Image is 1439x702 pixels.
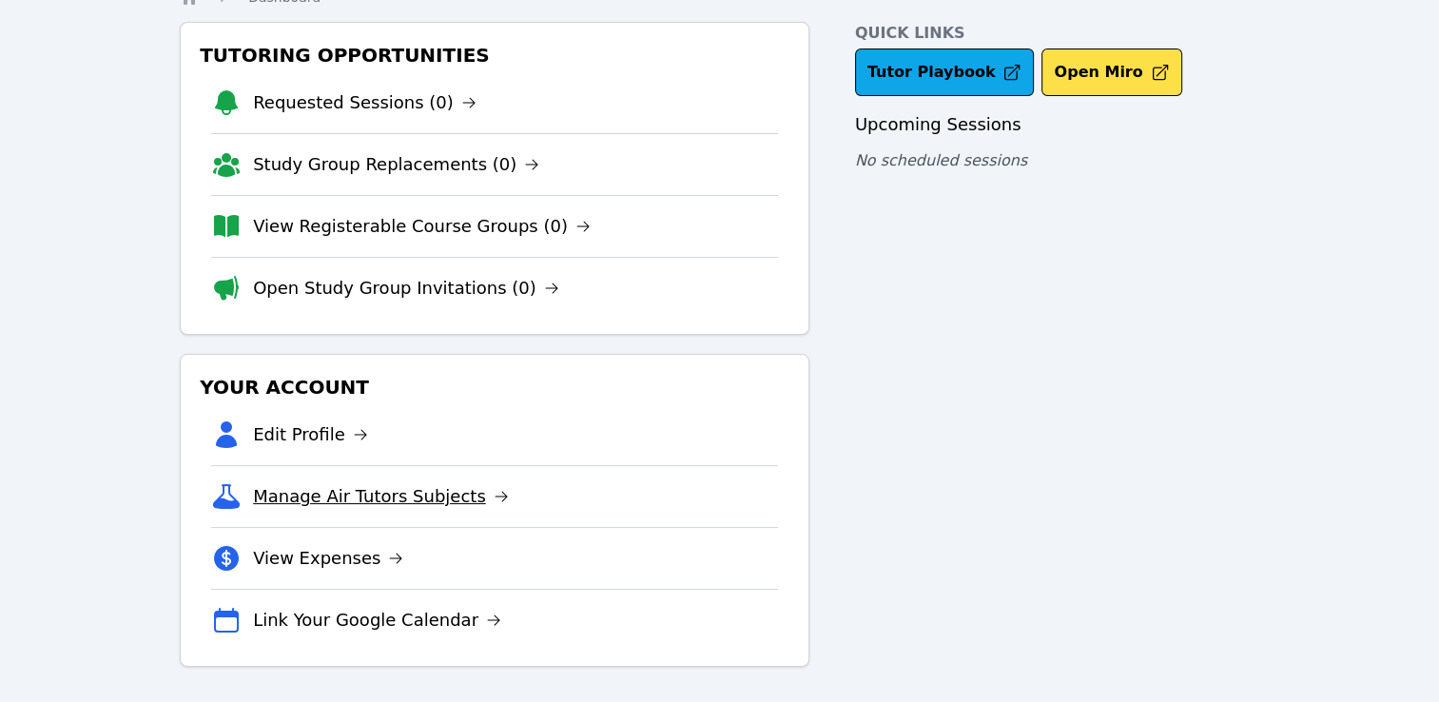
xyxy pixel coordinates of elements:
[253,421,368,448] a: Edit Profile
[855,22,1259,45] h4: Quick Links
[253,213,591,240] a: View Registerable Course Groups (0)
[196,370,793,404] h3: Your Account
[253,151,539,178] a: Study Group Replacements (0)
[253,607,501,634] a: Link Your Google Calendar
[253,89,476,116] a: Requested Sessions (0)
[1041,49,1181,96] button: Open Miro
[196,38,793,72] h3: Tutoring Opportunities
[855,111,1259,138] h3: Upcoming Sessions
[855,151,1027,169] span: No scheduled sessions
[253,483,509,510] a: Manage Air Tutors Subjects
[253,275,559,302] a: Open Study Group Invitations (0)
[253,545,403,572] a: View Expenses
[855,49,1035,96] a: Tutor Playbook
